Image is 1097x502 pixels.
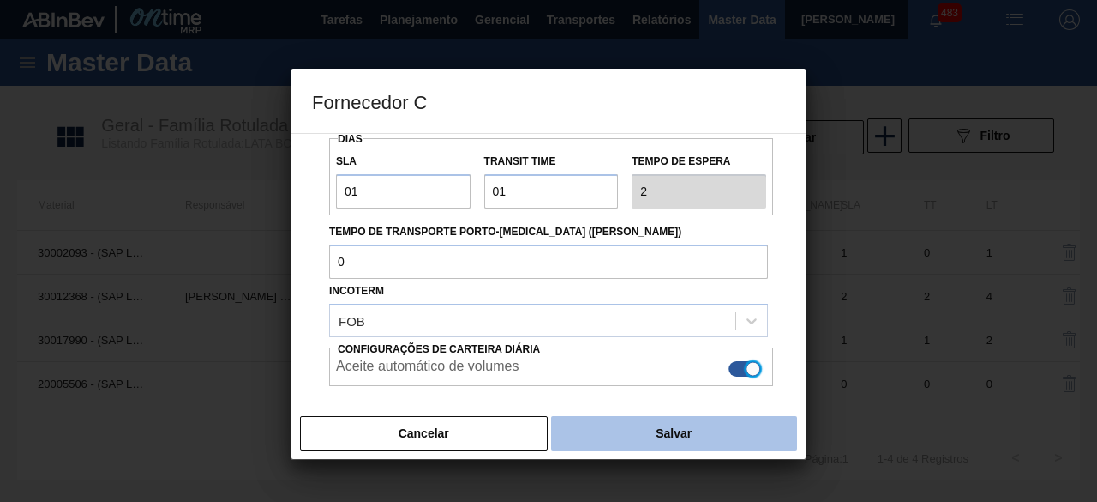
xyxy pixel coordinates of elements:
label: Incoterm [329,285,384,297]
div: Essa configuração habilita a criação automática de composição de carga do lado do fornecedor caso... [329,337,768,387]
div: FOB [339,313,365,328]
label: Tempo de espera [632,149,766,174]
button: Salvar [551,416,797,451]
label: Tempo de Transporte Porto-[MEDICAL_DATA] ([PERSON_NAME]) [329,220,768,245]
h3: Fornecedor C [291,69,806,134]
button: Cancelar [300,416,548,451]
span: Dias [338,133,363,145]
label: Transit Time [484,149,619,174]
label: Aceite automático de volumes [336,359,519,379]
label: SLA [336,149,471,174]
span: Configurações de Carteira Diária [338,343,540,355]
